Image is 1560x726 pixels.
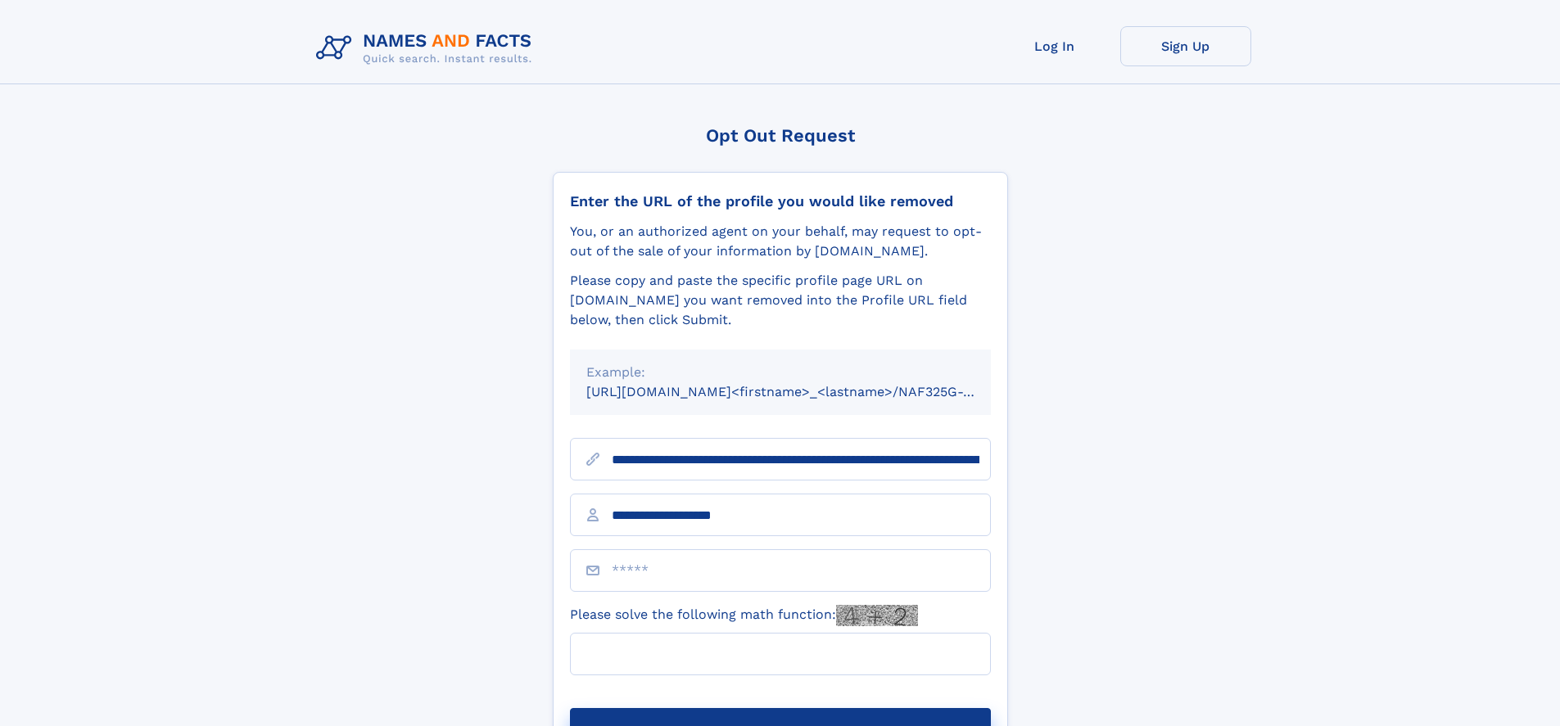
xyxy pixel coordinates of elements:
[570,222,991,261] div: You, or an authorized agent on your behalf, may request to opt-out of the sale of your informatio...
[586,363,974,382] div: Example:
[989,26,1120,66] a: Log In
[570,271,991,330] div: Please copy and paste the specific profile page URL on [DOMAIN_NAME] you want removed into the Pr...
[310,26,545,70] img: Logo Names and Facts
[570,192,991,210] div: Enter the URL of the profile you would like removed
[570,605,918,626] label: Please solve the following math function:
[586,384,1022,399] small: [URL][DOMAIN_NAME]<firstname>_<lastname>/NAF325G-xxxxxxxx
[1120,26,1251,66] a: Sign Up
[553,125,1008,146] div: Opt Out Request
